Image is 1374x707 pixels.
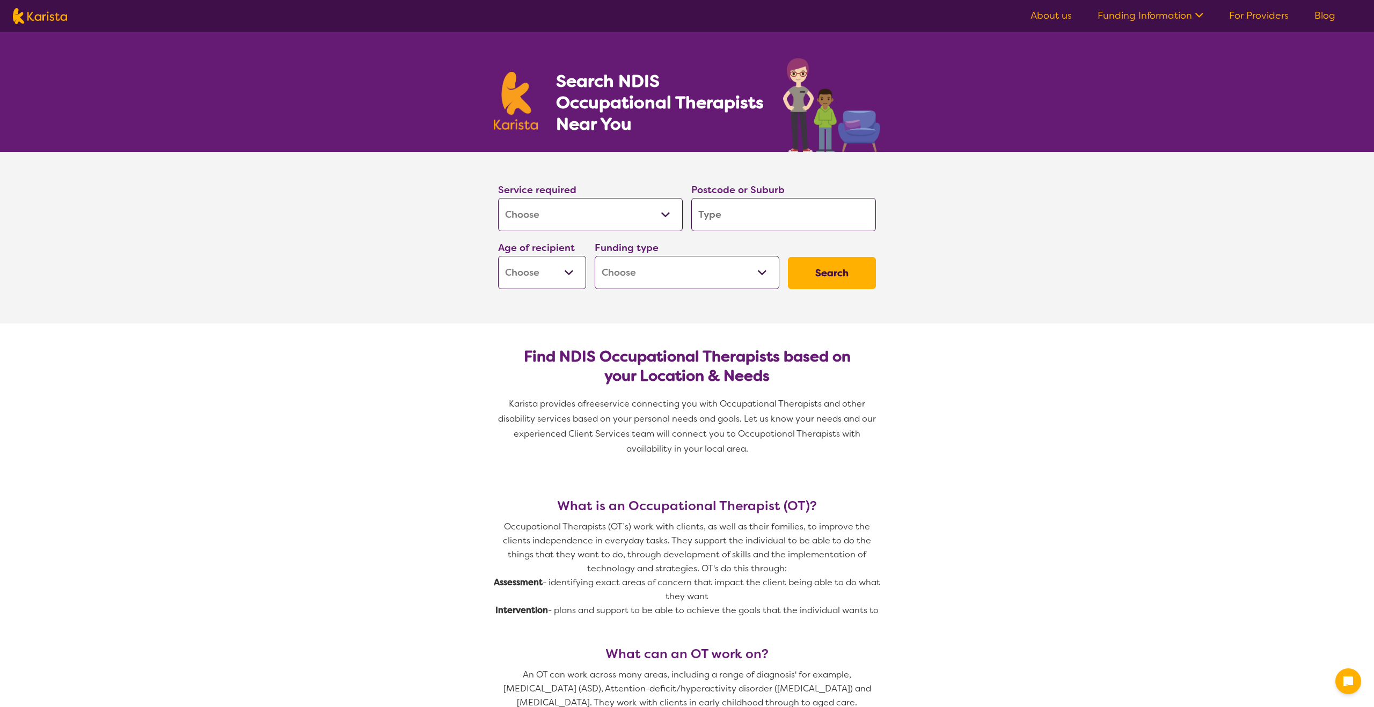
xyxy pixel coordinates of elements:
[691,198,876,231] input: Type
[691,183,785,196] label: Postcode or Suburb
[494,498,880,513] h3: What is an Occupational Therapist (OT)?
[783,58,880,152] img: occupational-therapy
[498,398,878,454] span: service connecting you with Occupational Therapists and other disability services based on your p...
[509,398,583,409] span: Karista provides a
[498,241,575,254] label: Age of recipient
[507,347,867,386] h2: Find NDIS Occupational Therapists based on your Location & Needs
[788,257,876,289] button: Search
[494,576,880,603] p: - identifying exact areas of concern that impact the client being able to do what they want
[1030,9,1072,22] a: About us
[595,241,659,254] label: Funding type
[13,8,67,24] img: Karista logo
[556,70,765,135] h1: Search NDIS Occupational Therapists Near You
[1229,9,1289,22] a: For Providers
[494,72,538,130] img: Karista logo
[494,646,880,661] h3: What can an OT work on?
[1098,9,1203,22] a: Funding Information
[1314,9,1335,22] a: Blog
[494,520,880,576] p: Occupational Therapists (OT’s) work with clients, as well as their families, to improve the clien...
[494,577,543,588] strong: Assessment
[583,398,600,409] span: free
[498,183,576,196] label: Service required
[495,605,548,616] strong: Intervention
[494,603,880,617] p: - plans and support to be able to achieve the goals that the individual wants to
